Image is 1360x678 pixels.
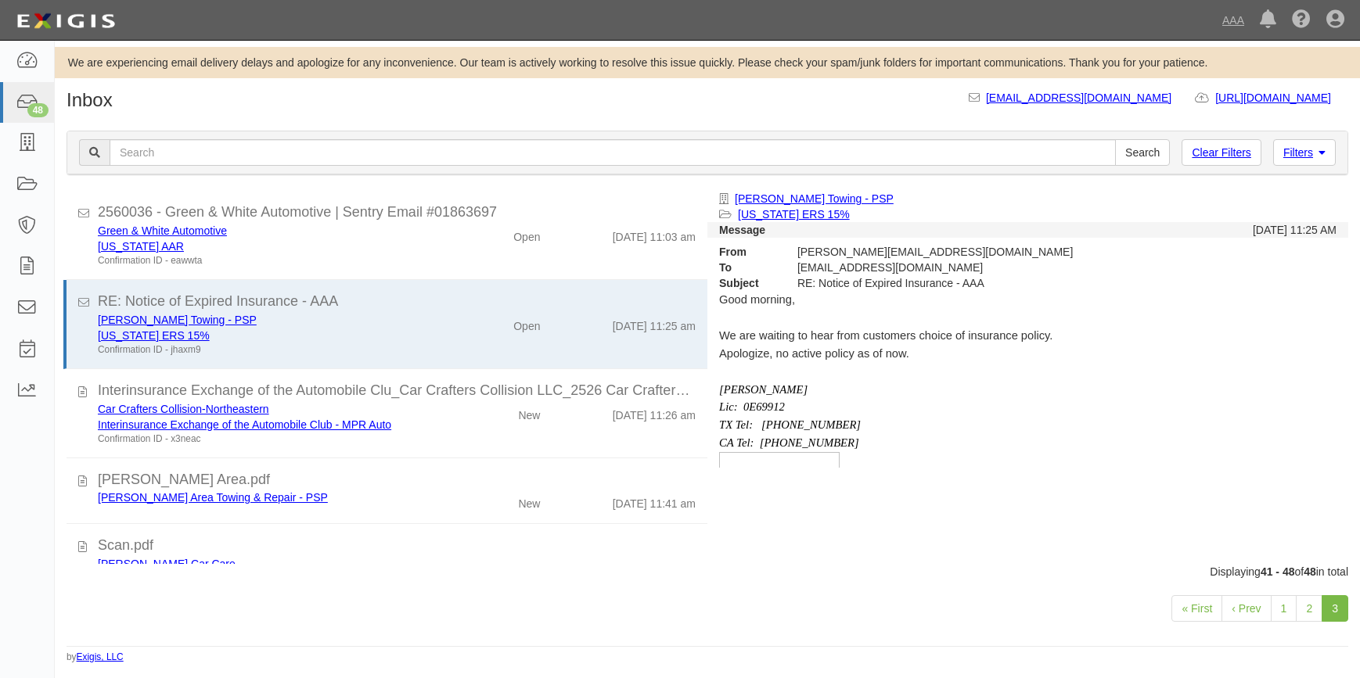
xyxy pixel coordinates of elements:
[613,223,696,245] div: [DATE] 11:03 am
[98,536,696,556] div: Scan.pdf
[613,490,696,511] div: [DATE] 11:41 am
[719,224,765,236] strong: Message
[513,312,540,334] div: Open
[513,223,540,245] div: Open
[98,203,696,223] div: 2560036 - Green & White Automotive | Sentry Email #01863697
[77,651,124,662] a: Exigis, LLC
[98,470,696,490] div: Alton Area.pdf
[986,91,1171,104] a: [EMAIL_ADDRESS][DOMAIN_NAME]
[1221,595,1271,622] a: ‹ Prev
[98,401,437,417] div: Car Crafters Collision-Northeastern
[1215,91,1348,104] a: [URL][DOMAIN_NAME]
[1292,11,1311,30] i: Help Center - Complianz
[98,381,696,401] div: Interinsurance Exchange of the Automobile Clu_Car Crafters Collision LLC_2526 Car Crafters_8-19-2...
[1214,5,1252,36] a: AAA
[1296,595,1322,622] a: 2
[1322,595,1348,622] a: 3
[1304,565,1316,578] b: 48
[786,260,1176,275] div: agreement-w74e9k@ace.complianz.com
[786,244,1176,260] div: [PERSON_NAME][EMAIL_ADDRESS][DOMAIN_NAME]
[786,275,1176,291] div: RE: Notice of Expired Insurance - AAA
[719,383,808,396] span: [PERSON_NAME]
[613,556,696,578] div: [DATE] 11:57 am
[98,403,269,415] a: Car Crafters Collision-Northeastern
[719,418,861,431] span: TX Tel: [PHONE_NUMBER]
[1253,222,1337,238] div: [DATE] 11:25 AM
[98,417,437,432] div: Interinsurance Exchange of the Automobile Club - MPR Auto
[1271,595,1297,622] a: 1
[1182,139,1261,166] a: Clear Filters
[707,275,786,291] strong: Subject
[518,490,540,511] div: New
[98,224,227,237] a: Green & White Automotive
[518,401,540,423] div: New
[98,314,257,326] a: [PERSON_NAME] Towing - PSP
[719,347,909,360] span: Apologize, no active policy as of now.
[1273,139,1336,166] a: Filters
[518,556,540,578] div: New
[738,208,850,221] a: [US_STATE] ERS 15%
[12,7,120,35] img: logo-5460c22ac91f19d4615b14bd174203de0afe785f0fc80cf4dbbc73dc1793850b.png
[98,418,391,431] a: Interinsurance Exchange of the Automobile Club - MPR Auto
[67,651,124,664] small: by
[67,90,113,110] h1: Inbox
[707,244,786,260] strong: From
[707,260,786,275] strong: To
[613,401,696,423] div: [DATE] 11:26 am
[98,254,437,267] div: Confirmation ID - eawwta
[98,558,236,570] a: [PERSON_NAME] Car Care
[55,564,1360,579] div: Displaying of in total
[719,293,795,306] span: Good morning,
[1115,139,1170,166] input: Search
[719,436,859,449] span: CA Tel: [PHONE_NUMBER]
[55,55,1360,70] div: We are experiencing email delivery delays and apologize for any inconvenience. Our team is active...
[98,491,328,504] a: [PERSON_NAME] Area Towing & Repair - PSP
[110,139,1116,166] input: Search
[613,312,696,334] div: [DATE] 11:25 am
[719,400,785,413] span: Lic: 0E69912
[735,192,894,205] a: [PERSON_NAME] Towing - PSP
[1171,595,1222,622] a: « First
[98,292,696,312] div: RE: Notice of Expired Insurance - AAA
[98,432,437,446] div: Confirmation ID - x3neac
[98,240,184,253] a: [US_STATE] AAR
[98,556,437,572] div: Skeeter Beene's Car Care
[98,490,437,505] div: Alton Area Towing & Repair - PSP
[1261,565,1295,578] b: 41 - 48
[719,329,1052,342] span: We are waiting to hear from customers choice of insurance policy.
[98,329,210,342] a: [US_STATE] ERS 15%
[98,343,437,357] div: Confirmation ID - jhaxm9
[27,103,49,117] div: 48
